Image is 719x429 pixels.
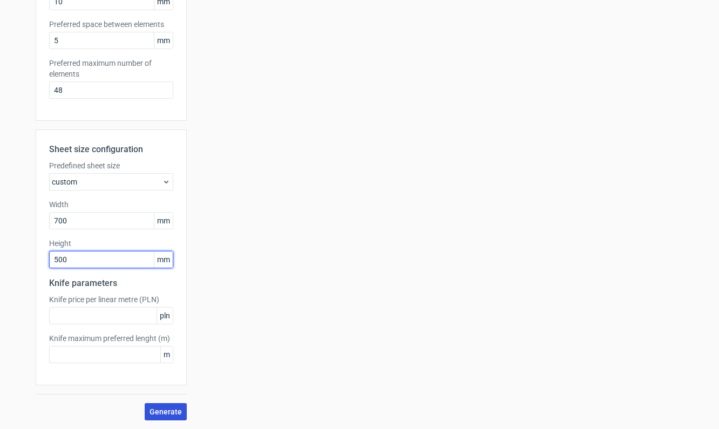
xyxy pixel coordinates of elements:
[49,143,173,156] h2: Sheet size configuration
[49,19,173,30] label: Preferred space between elements
[157,308,173,324] span: pln
[49,173,173,190] div: custom
[145,403,187,420] button: Generate
[154,251,173,268] span: mm
[49,294,173,305] label: Knife price per linear metre (PLN)
[154,32,173,49] span: mm
[154,213,173,229] span: mm
[49,199,173,210] label: Width
[49,333,173,344] label: Knife maximum preferred lenght (m)
[49,160,173,171] label: Predefined sheet size
[49,212,173,229] input: custom
[49,238,173,249] label: Height
[49,58,173,79] label: Preferred maximum number of elements
[150,408,182,416] span: Generate
[49,251,173,268] input: custom
[160,346,173,363] span: m
[49,277,173,290] h2: Knife parameters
